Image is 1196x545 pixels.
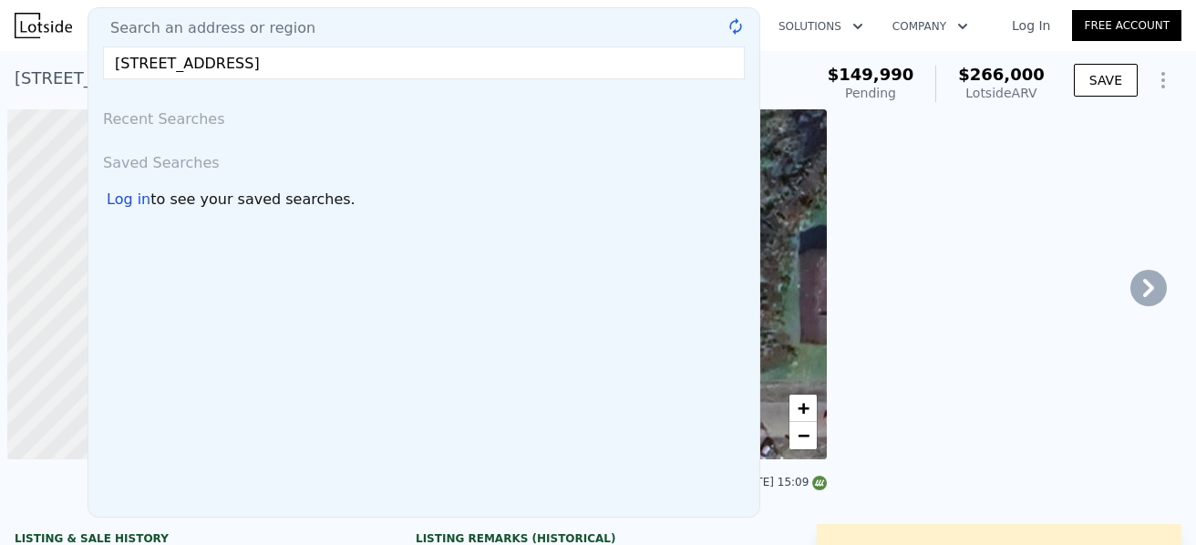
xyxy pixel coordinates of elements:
[828,84,914,102] div: Pending
[798,396,809,419] span: +
[958,84,1045,102] div: Lotside ARV
[107,189,150,211] div: Log in
[15,13,72,38] img: Lotside
[96,17,315,39] span: Search an address or region
[828,65,914,84] span: $149,990
[1072,10,1181,41] a: Free Account
[990,16,1072,35] a: Log In
[1074,64,1138,97] button: SAVE
[96,94,752,138] div: Recent Searches
[150,189,355,211] span: to see your saved searches.
[789,395,817,422] a: Zoom in
[1145,62,1181,98] button: Show Options
[958,65,1045,84] span: $266,000
[15,66,591,91] div: [STREET_ADDRESS][PERSON_NAME] , [GEOGRAPHIC_DATA] , WA 98520
[789,422,817,449] a: Zoom out
[103,46,745,79] input: Enter an address, city, region, neighborhood or zip code
[798,424,809,447] span: −
[764,10,878,43] button: Solutions
[812,476,827,490] img: NWMLS Logo
[878,10,983,43] button: Company
[96,138,752,181] div: Saved Searches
